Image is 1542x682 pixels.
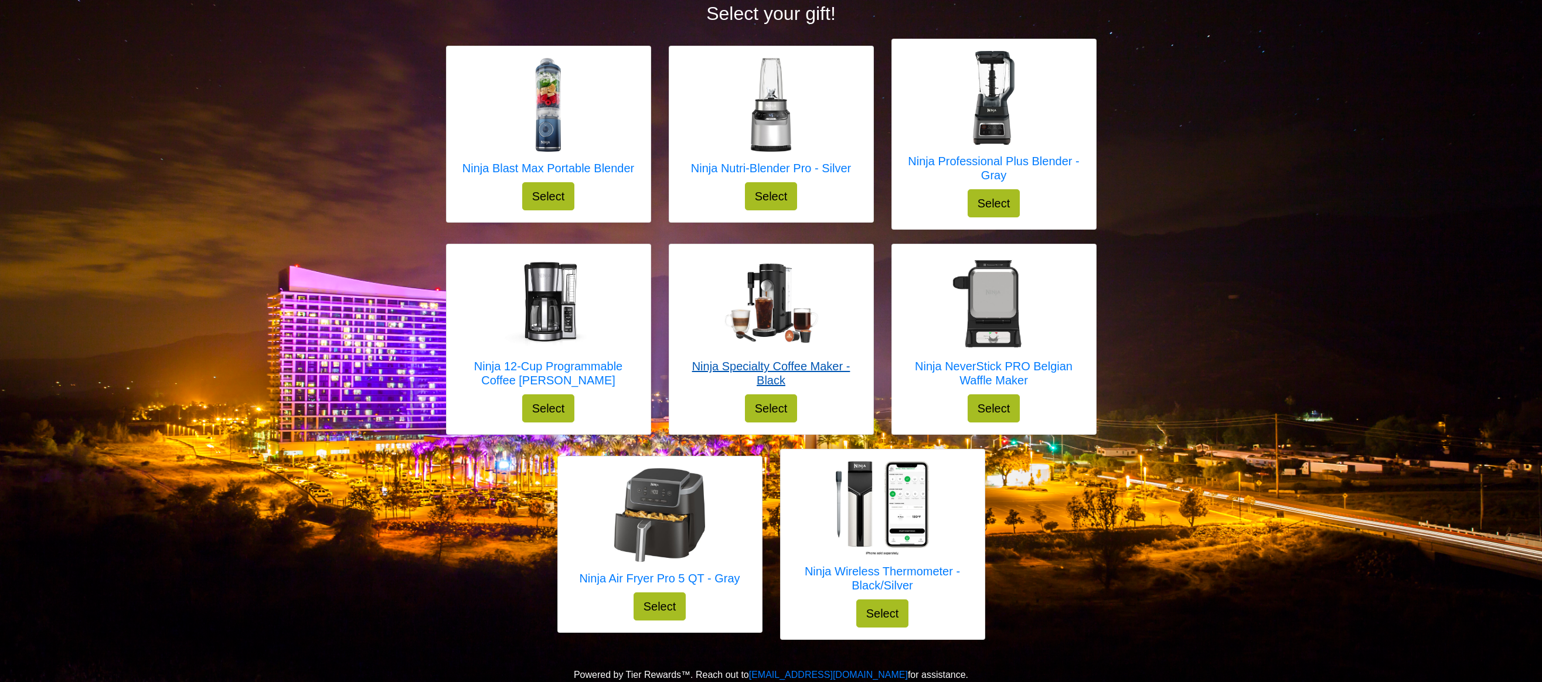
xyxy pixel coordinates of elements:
[612,468,706,562] img: Ninja Air Fryer Pro 5 QT - Gray
[724,264,818,343] img: Ninja Specialty Coffee Maker - Black
[836,461,930,555] img: Ninja Wireless Thermometer - Black/Silver
[502,256,595,350] img: Ninja 12-Cup Programmable Coffee Brewer
[691,161,851,175] h5: Ninja Nutri-Blender Pro - Silver
[462,161,634,175] h5: Ninja Blast Max Portable Blender
[792,461,973,599] a: Ninja Wireless Thermometer - Black/Silver Ninja Wireless Thermometer - Black/Silver
[579,571,740,585] h5: Ninja Air Fryer Pro 5 QT - Gray
[749,670,908,680] a: [EMAIL_ADDRESS][DOMAIN_NAME]
[904,154,1084,182] h5: Ninja Professional Plus Blender - Gray
[968,394,1020,422] button: Select
[501,58,595,152] img: Ninja Blast Max Portable Blender
[947,51,1041,145] img: Ninja Professional Plus Blender - Gray
[792,564,973,592] h5: Ninja Wireless Thermometer - Black/Silver
[947,256,1041,350] img: Ninja NeverStick PRO Belgian Waffle Maker
[462,58,634,182] a: Ninja Blast Max Portable Blender Ninja Blast Max Portable Blender
[904,359,1084,387] h5: Ninja NeverStick PRO Belgian Waffle Maker
[579,468,740,592] a: Ninja Air Fryer Pro 5 QT - Gray Ninja Air Fryer Pro 5 QT - Gray
[458,256,639,394] a: Ninja 12-Cup Programmable Coffee Brewer Ninja 12-Cup Programmable Coffee [PERSON_NAME]
[904,256,1084,394] a: Ninja NeverStick PRO Belgian Waffle Maker Ninja NeverStick PRO Belgian Waffle Maker
[904,51,1084,189] a: Ninja Professional Plus Blender - Gray Ninja Professional Plus Blender - Gray
[458,359,639,387] h5: Ninja 12-Cup Programmable Coffee [PERSON_NAME]
[446,2,1097,25] h2: Select your gift!
[745,394,798,422] button: Select
[634,592,686,620] button: Select
[968,189,1020,217] button: Select
[522,182,575,210] button: Select
[691,58,851,182] a: Ninja Nutri-Blender Pro - Silver Ninja Nutri-Blender Pro - Silver
[681,256,862,394] a: Ninja Specialty Coffee Maker - Black Ninja Specialty Coffee Maker - Black
[522,394,575,422] button: Select
[681,359,862,387] h5: Ninja Specialty Coffee Maker - Black
[724,58,818,152] img: Ninja Nutri-Blender Pro - Silver
[745,182,798,210] button: Select
[856,599,909,628] button: Select
[574,670,968,680] span: Powered by Tier Rewards™. Reach out to for assistance.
